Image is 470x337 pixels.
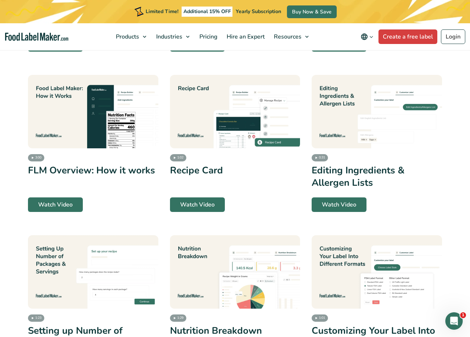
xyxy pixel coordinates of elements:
[154,33,183,41] span: Industries
[272,33,302,41] span: Resources
[224,33,266,41] span: Hire an Expert
[170,314,186,322] span: 1:29
[445,312,463,330] iframe: Intercom live chat
[152,23,193,50] a: Industries
[312,154,328,161] span: 0:31
[356,29,378,44] button: Change language
[287,5,337,18] a: Buy Now & Save
[28,164,156,177] h3: FLM Overview: How it works
[170,325,298,337] h3: Nutrition Breakdown
[28,314,44,322] span: 1:23
[5,33,68,41] a: Food Label Maker homepage
[222,23,268,50] a: Hire an Expert
[197,33,218,41] span: Pricing
[195,23,220,50] a: Pricing
[270,23,312,50] a: Resources
[28,154,44,161] span: 3:00
[28,197,83,212] a: Watch Video
[114,33,140,41] span: Products
[170,154,186,161] span: 1:02
[312,314,328,322] span: 1:01
[182,7,233,17] span: Additional 15% OFF
[170,197,225,212] a: Watch Video
[170,164,298,177] h3: Recipe Card
[441,29,465,44] a: Login
[112,23,150,50] a: Products
[460,312,466,318] span: 1
[146,8,178,15] span: Limited Time!
[378,29,437,44] a: Create a free label
[312,197,366,212] a: Watch Video
[236,8,281,15] span: Yearly Subscription
[312,164,439,189] h3: Editing Ingredients & Allergen Lists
